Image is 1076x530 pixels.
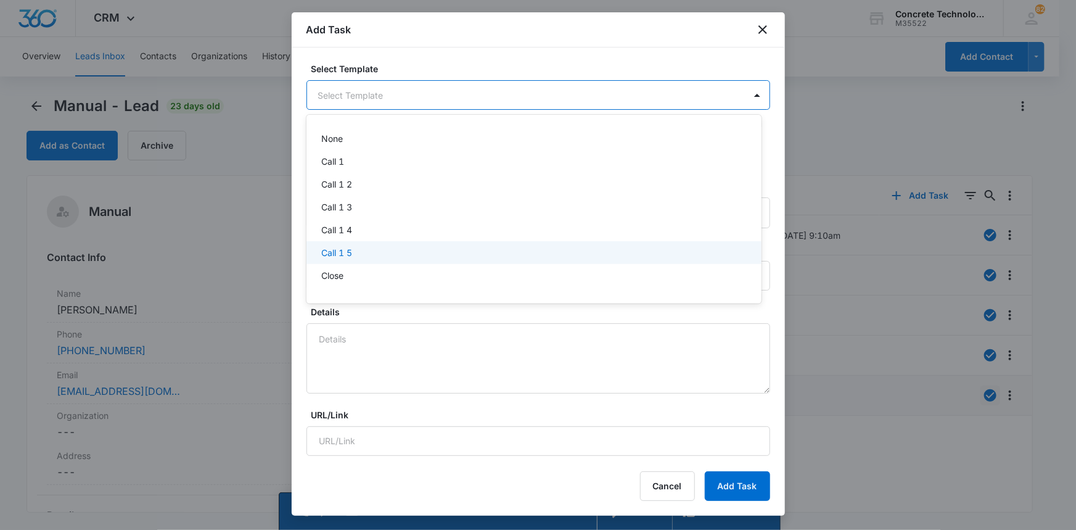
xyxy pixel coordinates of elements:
p: Close [321,269,343,282]
p: Call 1 [321,155,344,168]
p: Call 1 3 [321,201,352,213]
p: Call 1 2 [321,178,352,191]
p: Call 1 5 [321,246,352,259]
p: Call 1 4 [321,223,352,236]
p: None [321,132,343,145]
p: Email [321,292,342,305]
